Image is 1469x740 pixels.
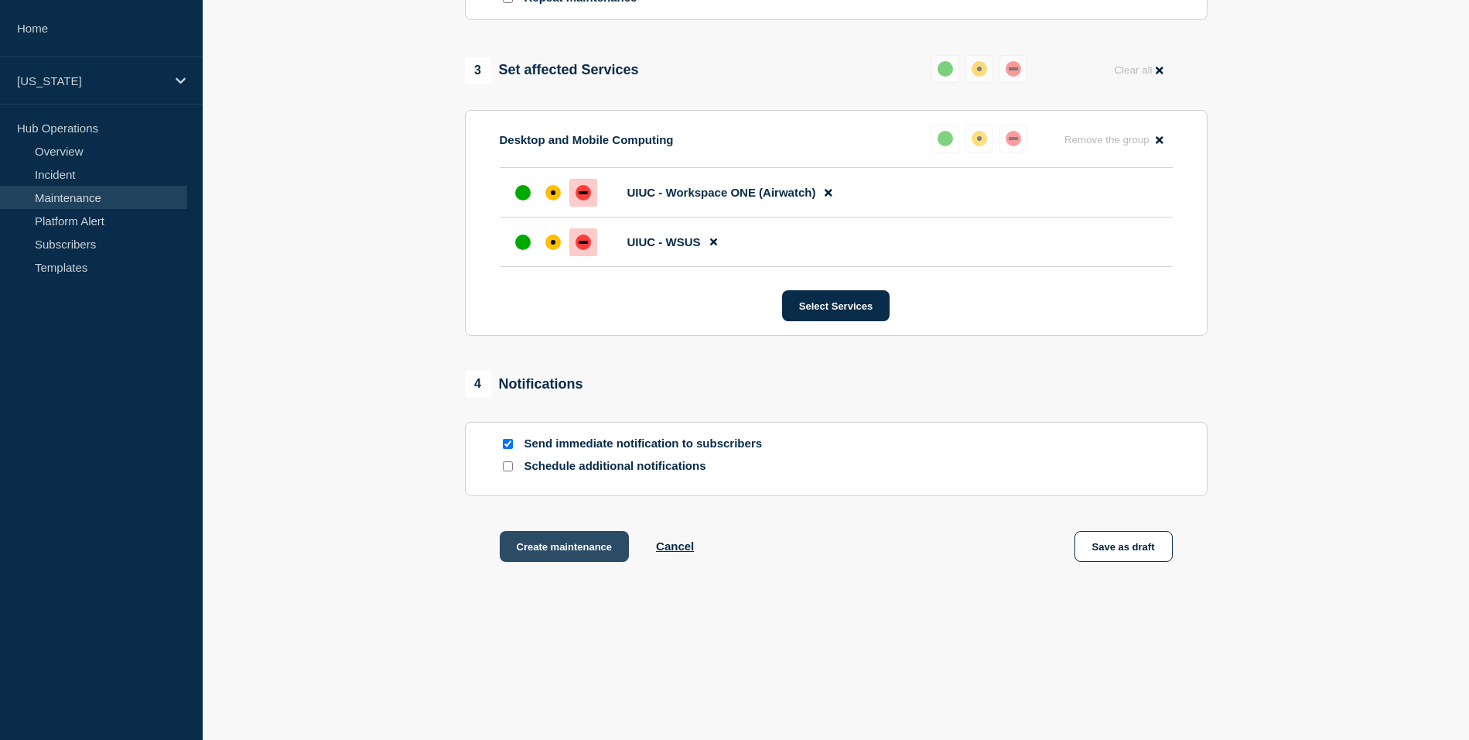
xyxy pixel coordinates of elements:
div: affected [545,235,561,250]
button: Select Services [782,290,890,321]
p: Desktop and Mobile Computing [500,133,674,146]
div: Set affected Services [465,57,639,84]
div: Notifications [465,371,583,397]
button: affected [965,55,993,83]
span: 4 [465,371,491,397]
div: up [515,185,531,200]
div: down [576,185,591,200]
p: [US_STATE] [17,74,166,87]
input: Send immediate notification to subscribers [503,439,513,449]
div: up [938,61,953,77]
div: affected [545,185,561,200]
div: down [1006,61,1021,77]
span: 3 [465,57,491,84]
div: down [576,235,591,250]
button: Save as draft [1074,531,1173,562]
div: affected [972,131,987,146]
button: Create maintenance [500,531,630,562]
button: up [931,125,959,152]
button: down [999,55,1027,83]
input: Schedule additional notifications [503,461,513,471]
button: Remove the group [1055,125,1173,155]
span: UIUC - Workspace ONE (Airwatch) [627,186,816,199]
p: Send immediate notification to subscribers [524,437,772,451]
div: up [938,131,953,146]
button: Clear all [1105,55,1172,85]
span: Remove the group [1064,134,1150,146]
button: up [931,55,959,83]
span: UIUC - WSUS [627,235,701,248]
button: down [999,125,1027,152]
div: down [1006,131,1021,146]
button: Cancel [656,540,694,553]
p: Schedule additional notifications [524,459,772,474]
div: up [515,235,531,250]
button: affected [965,125,993,152]
div: affected [972,61,987,77]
